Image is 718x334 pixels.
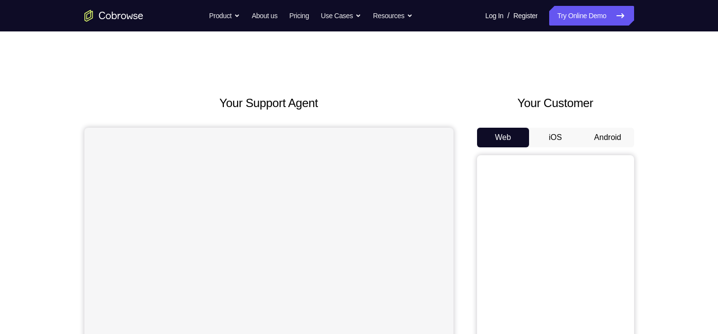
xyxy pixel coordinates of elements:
[321,6,361,26] button: Use Cases
[84,10,143,22] a: Go to the home page
[582,128,634,147] button: Android
[485,6,504,26] a: Log In
[507,10,509,22] span: /
[549,6,634,26] a: Try Online Demo
[289,6,309,26] a: Pricing
[373,6,413,26] button: Resources
[529,128,582,147] button: iOS
[84,94,453,112] h2: Your Support Agent
[477,128,530,147] button: Web
[209,6,240,26] button: Product
[252,6,277,26] a: About us
[513,6,537,26] a: Register
[477,94,634,112] h2: Your Customer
